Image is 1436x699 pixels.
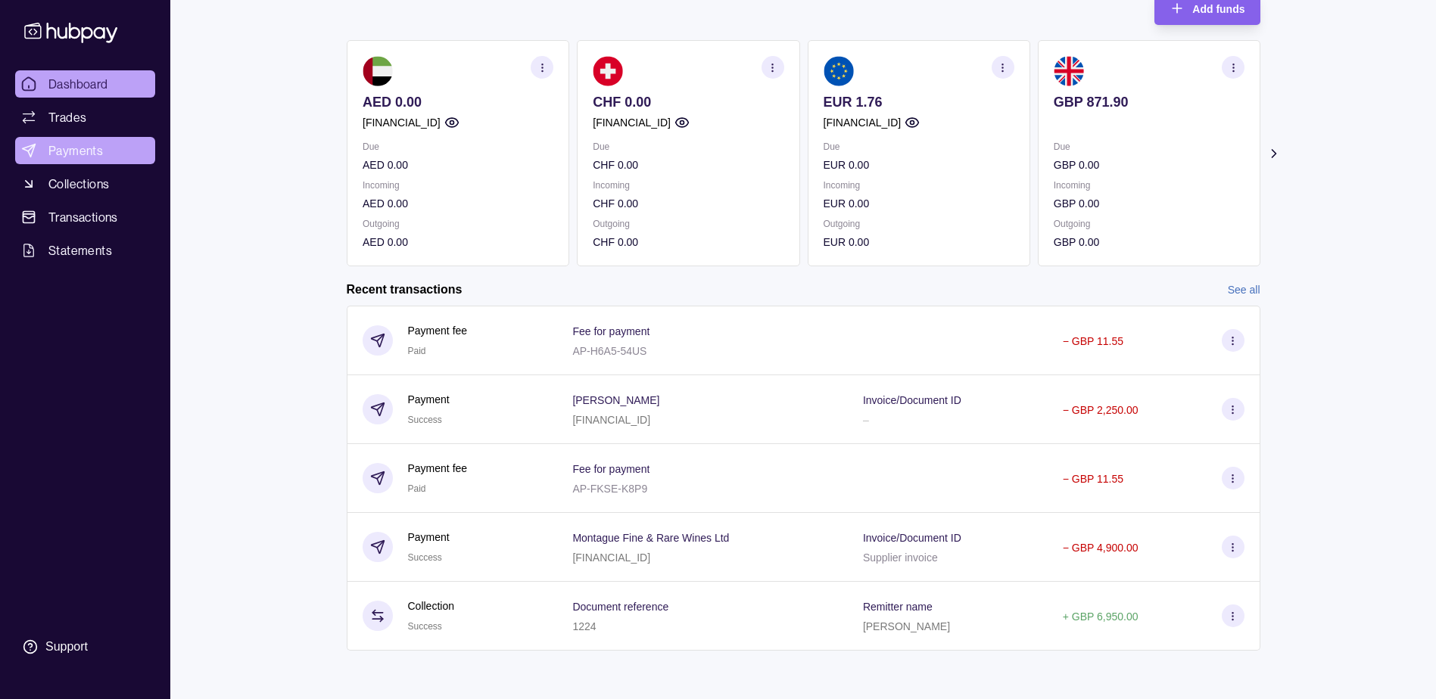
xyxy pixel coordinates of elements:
[593,114,671,131] p: [FINANCIAL_ID]
[408,483,426,494] span: Paid
[863,414,869,426] p: –
[823,138,1014,155] p: Due
[572,620,596,632] p: 1224
[48,108,86,126] span: Trades
[823,177,1014,194] p: Incoming
[572,463,649,475] p: Fee for payment
[1063,610,1139,623] p: + GBP 6,950.00
[1063,404,1139,416] p: − GBP 2,250.00
[363,138,553,155] p: Due
[1228,281,1260,298] a: See all
[823,114,901,131] p: [FINANCIAL_ID]
[1063,542,1139,554] p: − GBP 4,900.00
[572,345,646,357] p: AP-H6A5-54US
[572,483,647,495] p: AP-FKSE-K8P9
[1063,335,1123,347] p: − GBP 11.55
[15,237,155,264] a: Statements
[1053,177,1244,194] p: Incoming
[15,203,155,231] a: Transactions
[408,391,450,408] p: Payment
[572,394,659,406] p: [PERSON_NAME]
[15,631,155,663] a: Support
[572,532,729,544] p: Montague Fine & Rare Wines Ltd
[823,234,1014,250] p: EUR 0.00
[593,56,623,86] img: ch
[48,75,108,93] span: Dashboard
[15,70,155,98] a: Dashboard
[363,195,553,212] p: AED 0.00
[593,138,783,155] p: Due
[593,216,783,232] p: Outgoing
[363,94,553,110] p: AED 0.00
[572,414,650,426] p: [FINANCIAL_ID]
[863,551,938,564] p: Supplier invoice
[1053,157,1244,173] p: GBP 0.00
[823,216,1014,232] p: Outgoing
[593,195,783,212] p: CHF 0.00
[572,601,668,613] p: Document reference
[408,346,426,356] span: Paid
[408,621,442,632] span: Success
[1063,473,1123,485] p: − GBP 11.55
[823,94,1014,110] p: EUR 1.76
[363,157,553,173] p: AED 0.00
[15,137,155,164] a: Payments
[363,177,553,194] p: Incoming
[572,551,650,564] p: [FINANCIAL_ID]
[863,620,950,632] p: [PERSON_NAME]
[48,208,118,226] span: Transactions
[363,56,393,86] img: ae
[863,394,961,406] p: Invoice/Document ID
[863,532,961,544] p: Invoice/Document ID
[15,170,155,197] a: Collections
[1192,3,1244,15] span: Add funds
[408,322,468,339] p: Payment fee
[408,529,450,545] p: Payment
[48,141,103,160] span: Payments
[572,325,649,337] p: Fee for payment
[593,94,783,110] p: CHF 0.00
[1053,195,1244,212] p: GBP 0.00
[48,241,112,259] span: Statements
[1053,56,1083,86] img: gb
[363,114,441,131] p: [FINANCIAL_ID]
[1053,234,1244,250] p: GBP 0.00
[1053,216,1244,232] p: Outgoing
[408,460,468,477] p: Payment fee
[593,234,783,250] p: CHF 0.00
[823,195,1014,212] p: EUR 0.00
[593,157,783,173] p: CHF 0.00
[823,56,853,86] img: eu
[593,177,783,194] p: Incoming
[15,104,155,131] a: Trades
[823,157,1014,173] p: EUR 0.00
[1053,94,1244,110] p: GBP 871.90
[408,552,442,563] span: Success
[1053,138,1244,155] p: Due
[408,415,442,425] span: Success
[408,598,454,614] p: Collection
[363,234,553,250] p: AED 0.00
[863,601,933,613] p: Remitter name
[48,175,109,193] span: Collections
[347,281,463,298] h2: Recent transactions
[363,216,553,232] p: Outgoing
[45,638,88,655] div: Support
